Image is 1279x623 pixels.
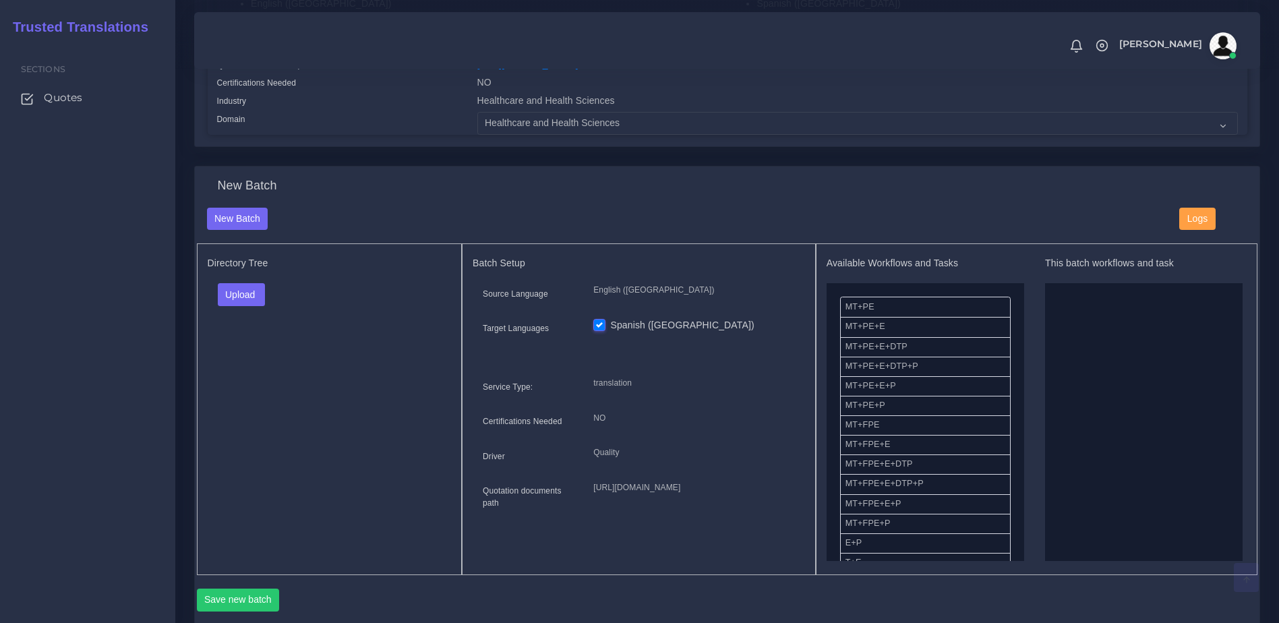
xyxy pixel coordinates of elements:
[840,553,1011,573] li: T+E
[593,283,794,297] p: English ([GEOGRAPHIC_DATA])
[840,415,1011,436] li: MT+FPE
[840,337,1011,357] li: MT+PE+E+DTP
[593,376,794,390] p: translation
[840,297,1011,318] li: MT+PE
[840,454,1011,475] li: MT+FPE+E+DTP
[207,208,268,231] button: New Batch
[840,317,1011,337] li: MT+PE+E
[593,411,794,425] p: NO
[218,283,266,306] button: Upload
[1119,39,1202,49] span: [PERSON_NAME]
[1187,213,1208,224] span: Logs
[840,376,1011,396] li: MT+PE+E+P
[3,19,148,35] h2: Trusted Translations
[840,514,1011,534] li: MT+FPE+P
[207,212,268,223] a: New Batch
[840,474,1011,494] li: MT+FPE+E+DTP+P
[217,77,297,89] label: Certifications Needed
[21,64,65,74] span: Sections
[840,435,1011,455] li: MT+FPE+E
[840,357,1011,377] li: MT+PE+E+DTP+P
[10,84,165,112] a: Quotes
[197,589,280,612] button: Save new batch
[483,485,573,509] label: Quotation documents path
[1045,258,1243,269] h5: This batch workflows and task
[217,113,245,125] label: Domain
[1179,208,1215,231] button: Logs
[840,396,1011,416] li: MT+PE+P
[467,94,1248,112] div: Healthcare and Health Sciences
[217,95,247,107] label: Industry
[44,90,82,105] span: Quotes
[483,415,562,427] label: Certifications Needed
[593,481,794,495] p: [URL][DOMAIN_NAME]
[1112,32,1241,59] a: [PERSON_NAME]avatar
[473,258,805,269] h5: Batch Setup
[208,258,452,269] h5: Directory Tree
[3,16,148,38] a: Trusted Translations
[827,258,1024,269] h5: Available Workflows and Tasks
[593,446,794,460] p: Quality
[483,322,549,334] label: Target Languages
[483,288,548,300] label: Source Language
[217,179,276,194] h4: New Batch
[840,533,1011,554] li: E+P
[467,76,1248,94] div: NO
[840,494,1011,514] li: MT+FPE+E+P
[483,450,505,463] label: Driver
[610,318,754,332] label: Spanish ([GEOGRAPHIC_DATA])
[483,381,533,393] label: Service Type:
[1210,32,1237,59] img: avatar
